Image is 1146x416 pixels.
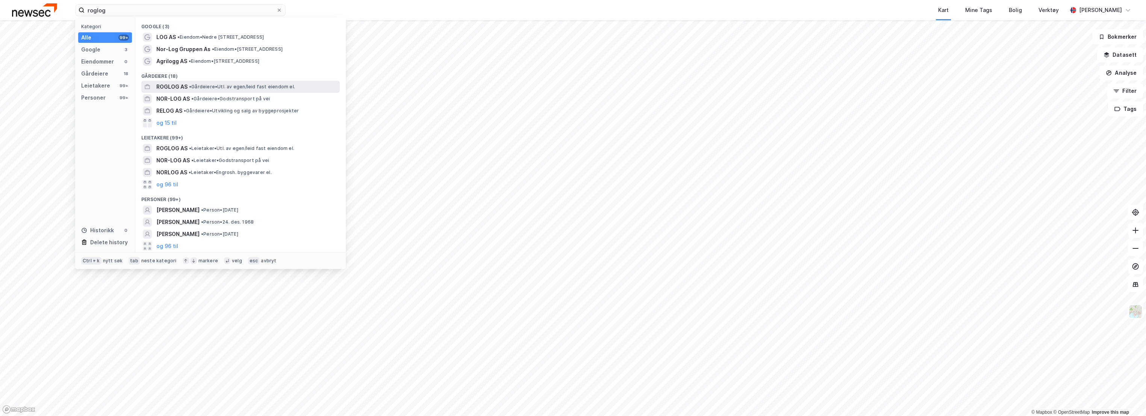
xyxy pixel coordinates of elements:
span: • [212,46,214,52]
button: Datasett [1097,47,1143,62]
div: 99+ [118,83,129,89]
div: Kategori [81,24,132,29]
div: 99+ [118,35,129,41]
span: [PERSON_NAME] [156,218,200,227]
div: Alle [81,33,91,42]
span: [PERSON_NAME] [156,206,200,215]
span: LOG AS [156,33,176,42]
div: Leietakere (99+) [135,129,346,142]
div: [PERSON_NAME] [1079,6,1122,15]
button: og 15 til [156,118,177,127]
span: Eiendom • [STREET_ADDRESS] [189,58,259,64]
span: [PERSON_NAME] [156,230,200,239]
div: Verktøy [1039,6,1059,15]
span: • [191,96,194,101]
button: og 96 til [156,242,178,251]
div: 0 [123,227,129,233]
span: • [201,231,203,237]
div: neste kategori [141,258,177,264]
div: Delete history [90,238,128,247]
input: Søk på adresse, matrikkel, gårdeiere, leietakere eller personer [85,5,276,16]
span: NORLOG AS [156,168,187,177]
iframe: Chat Widget [1108,380,1146,416]
div: 18 [123,71,129,77]
div: Google (3) [135,18,346,31]
a: OpenStreetMap [1053,410,1090,415]
a: Mapbox [1031,410,1052,415]
div: Leietakere [81,81,110,90]
span: NOR-LOG AS [156,156,190,165]
button: Filter [1107,83,1143,98]
span: Gårdeiere • Utl. av egen/leid fast eiendom el. [189,84,295,90]
span: NOR-LOG AS [156,94,190,103]
span: ROGLOG AS [156,144,188,153]
span: Person • [DATE] [201,207,238,213]
span: Leietaker • Godstransport på vei [191,157,269,163]
span: Agrilogg AS [156,57,187,66]
div: 3 [123,47,129,53]
div: Kontrollprogram for chat [1108,380,1146,416]
div: Personer [81,93,106,102]
span: • [189,58,191,64]
div: Personer (99+) [135,191,346,204]
span: • [189,169,191,175]
span: RELOG AS [156,106,182,115]
div: Kart [938,6,949,15]
div: nytt søk [103,258,123,264]
span: • [201,207,203,213]
span: Eiendom • Nedre [STREET_ADDRESS] [177,34,264,40]
span: Gårdeiere • Utvikling og salg av byggeprosjekter [184,108,299,114]
div: tab [129,257,140,265]
div: velg [232,258,242,264]
button: og 96 til [156,180,178,189]
span: Eiendom • [STREET_ADDRESS] [212,46,283,52]
a: Improve this map [1092,410,1129,415]
span: Leietaker • Utl. av egen/leid fast eiendom el. [189,145,294,151]
div: 99+ [118,95,129,101]
span: • [201,219,203,225]
button: Bokmerker [1092,29,1143,44]
div: avbryt [261,258,276,264]
span: • [177,34,180,40]
div: Google [81,45,100,54]
div: Eiendommer [81,57,114,66]
div: Ctrl + k [81,257,101,265]
div: Historikk [81,226,114,235]
div: Mine Tags [965,6,992,15]
span: • [189,84,191,89]
button: Analyse [1099,65,1143,80]
a: Mapbox homepage [2,405,35,414]
div: Gårdeiere [81,69,108,78]
span: Leietaker • Engrosh. byggevarer el. [189,169,272,175]
span: • [189,145,191,151]
div: markere [198,258,218,264]
img: Z [1128,304,1143,319]
span: ROGLOG AS [156,82,188,91]
button: Tags [1108,101,1143,116]
span: • [184,108,186,113]
div: Bolig [1009,6,1022,15]
div: 0 [123,59,129,65]
span: Gårdeiere • Godstransport på vei [191,96,270,102]
span: Nor-Log Gruppen As [156,45,210,54]
span: Person • [DATE] [201,231,238,237]
span: • [191,157,194,163]
div: Gårdeiere (18) [135,67,346,81]
span: Person • 24. des. 1968 [201,219,254,225]
div: esc [248,257,260,265]
img: newsec-logo.f6e21ccffca1b3a03d2d.png [12,3,57,17]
